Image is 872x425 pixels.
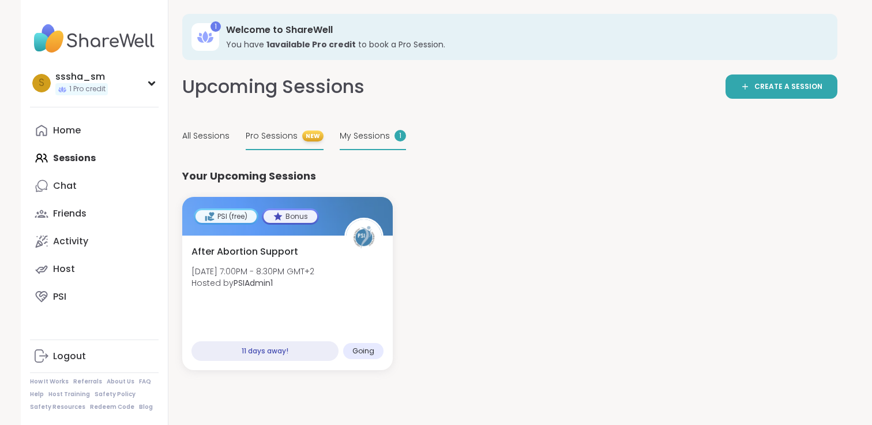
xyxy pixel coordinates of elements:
[53,180,77,192] div: Chat
[352,346,374,356] span: Going
[55,70,108,83] div: sssha_sm
[30,283,159,311] a: PSI
[340,130,390,142] span: My Sessions
[196,210,257,223] div: PSI (free)
[754,82,822,92] span: CREATE A SESSION
[191,277,314,289] span: Hosted by
[39,76,44,91] span: s
[246,130,298,142] span: Pro Sessions
[139,378,151,386] a: FAQ
[95,390,136,398] a: Safety Policy
[182,74,364,100] h2: Upcoming Sessions
[266,39,356,50] b: 1 available Pro credit
[234,277,273,289] b: PSIAdmin1
[226,24,821,36] h3: Welcome to ShareWell
[53,235,88,248] div: Activity
[30,378,69,386] a: How It Works
[53,290,66,303] div: PSI
[264,210,317,223] div: Bonus
[191,341,339,361] div: 11 days away!
[30,200,159,228] a: Friends
[53,124,81,137] div: Home
[30,228,159,255] a: Activity
[30,403,85,411] a: Safety Resources
[30,18,159,59] img: ShareWell Nav Logo
[90,403,134,411] a: Redeem Code
[191,266,314,277] span: [DATE] 7:00PM - 8:30PM GMT+2
[302,131,324,141] span: NEW
[69,84,106,94] span: 1 Pro credit
[30,390,44,398] a: Help
[726,74,837,99] a: CREATE A SESSION
[48,390,90,398] a: Host Training
[346,219,382,255] img: PSIAdmin1
[182,130,230,142] span: All Sessions
[30,255,159,283] a: Host
[191,245,298,259] span: After Abortion Support
[53,350,86,363] div: Logout
[30,117,159,144] a: Home
[30,172,159,200] a: Chat
[107,378,134,386] a: About Us
[182,169,316,183] h2: Your Upcoming Sessions
[226,39,821,50] h3: You have to book a Pro Session.
[73,378,102,386] a: Referrals
[53,263,75,275] div: Host
[53,207,87,220] div: Friends
[394,130,406,141] div: 1
[30,342,159,370] a: Logout
[139,403,153,411] a: Blog
[211,21,221,32] div: 1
